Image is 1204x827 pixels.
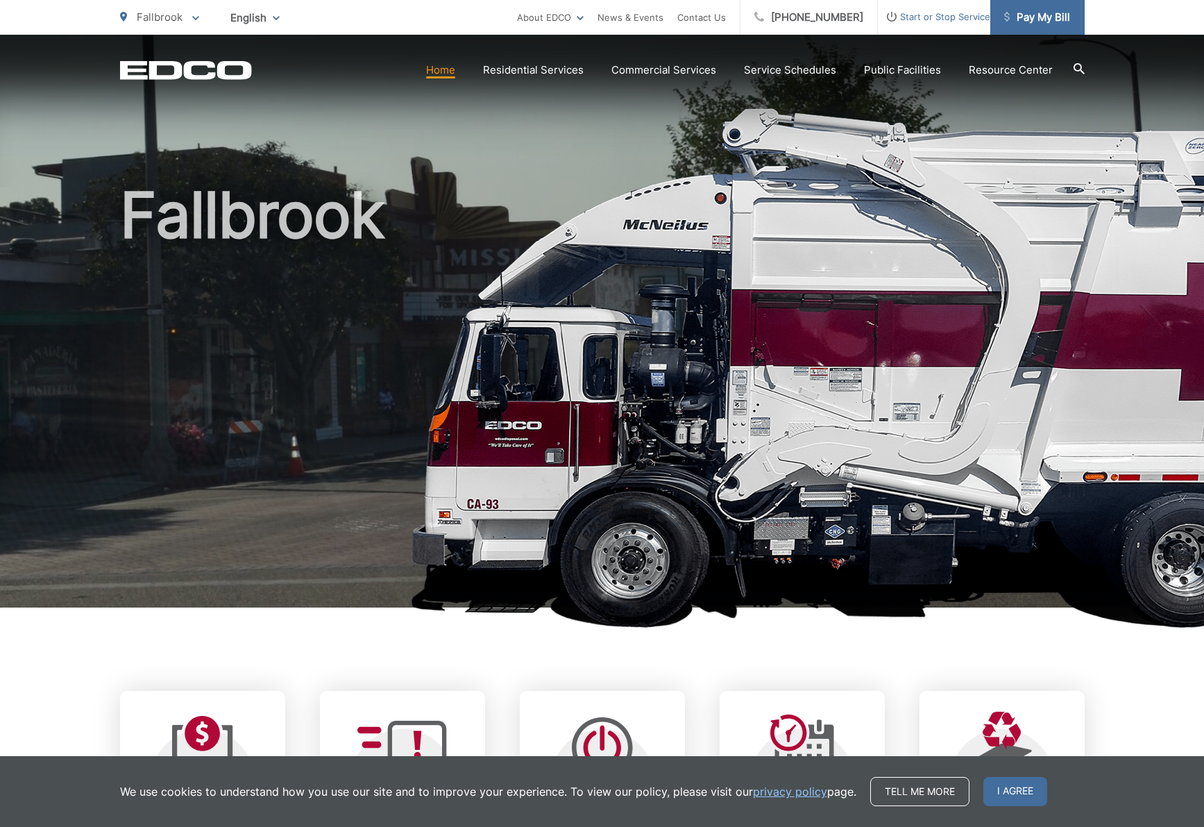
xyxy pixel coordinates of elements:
a: Contact Us [677,9,726,26]
a: Tell me more [870,777,969,806]
a: Service Schedules [744,62,836,78]
span: Pay My Bill [1004,9,1070,26]
a: News & Events [597,9,663,26]
a: Resource Center [969,62,1053,78]
a: Residential Services [483,62,584,78]
a: Home [426,62,455,78]
h1: Fallbrook [120,181,1085,620]
p: We use cookies to understand how you use our site and to improve your experience. To view our pol... [120,783,856,800]
a: EDCD logo. Return to the homepage. [120,60,252,80]
a: Public Facilities [864,62,941,78]
a: Commercial Services [611,62,716,78]
a: privacy policy [753,783,827,800]
span: English [220,6,290,30]
span: Fallbrook [137,10,183,24]
span: I agree [983,777,1047,806]
a: About EDCO [517,9,584,26]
